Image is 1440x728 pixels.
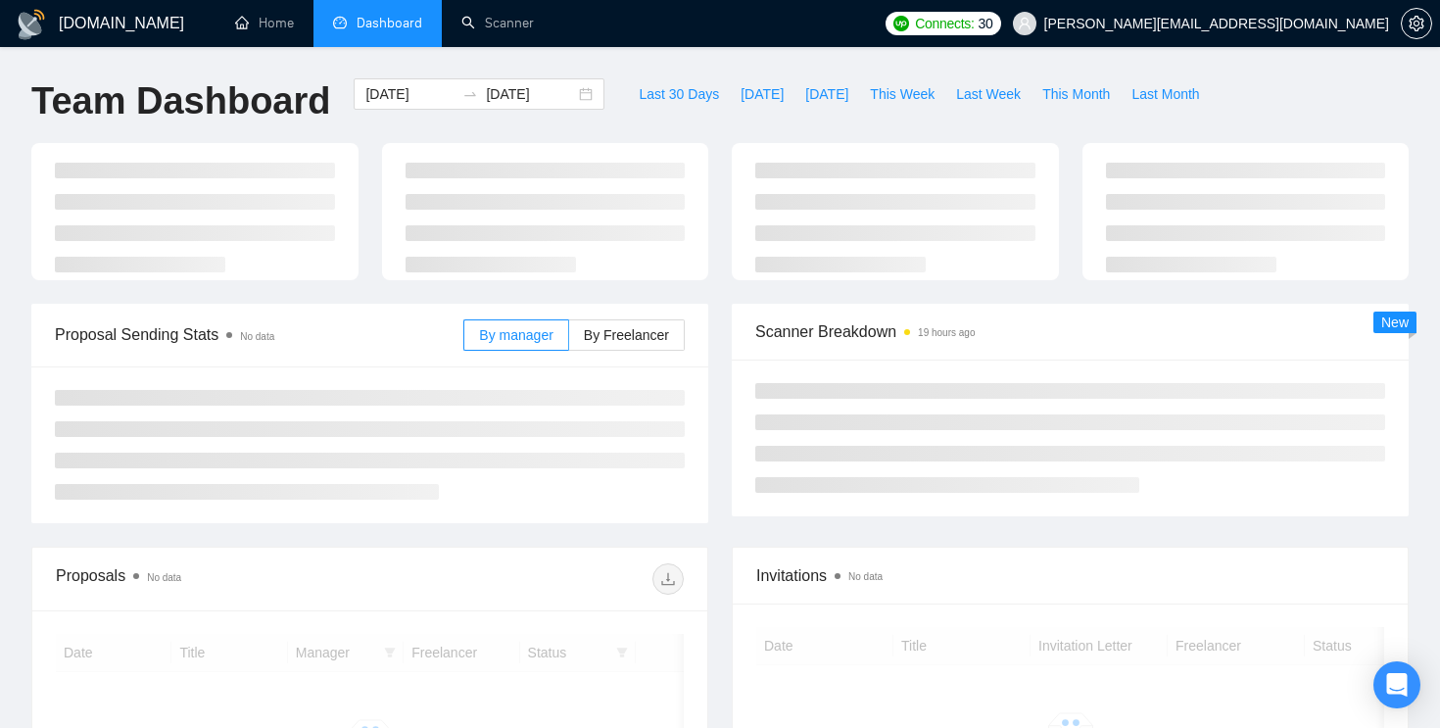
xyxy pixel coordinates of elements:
[1381,315,1409,330] span: New
[55,322,463,347] span: Proposal Sending Stats
[956,83,1021,105] span: Last Week
[756,563,1384,588] span: Invitations
[1131,83,1199,105] span: Last Month
[479,327,552,343] span: By manager
[461,15,534,31] a: searchScanner
[486,83,575,105] input: End date
[235,15,294,31] a: homeHome
[1401,8,1432,39] button: setting
[365,83,455,105] input: Start date
[628,78,730,110] button: Last 30 Days
[584,327,669,343] span: By Freelancer
[870,83,935,105] span: This Week
[462,86,478,102] span: to
[240,331,274,342] span: No data
[1032,78,1121,110] button: This Month
[56,563,370,595] div: Proposals
[859,78,945,110] button: This Week
[915,13,974,34] span: Connects:
[16,9,47,40] img: logo
[462,86,478,102] span: swap-right
[1402,16,1431,31] span: setting
[31,78,330,124] h1: Team Dashboard
[639,83,719,105] span: Last 30 Days
[848,571,883,582] span: No data
[741,83,784,105] span: [DATE]
[794,78,859,110] button: [DATE]
[918,327,975,338] time: 19 hours ago
[730,78,794,110] button: [DATE]
[893,16,909,31] img: upwork-logo.png
[805,83,848,105] span: [DATE]
[979,13,993,34] span: 30
[1401,16,1432,31] a: setting
[1121,78,1210,110] button: Last Month
[1018,17,1032,30] span: user
[1373,661,1420,708] div: Open Intercom Messenger
[1042,83,1110,105] span: This Month
[333,16,347,29] span: dashboard
[357,15,422,31] span: Dashboard
[945,78,1032,110] button: Last Week
[755,319,1385,344] span: Scanner Breakdown
[147,572,181,583] span: No data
